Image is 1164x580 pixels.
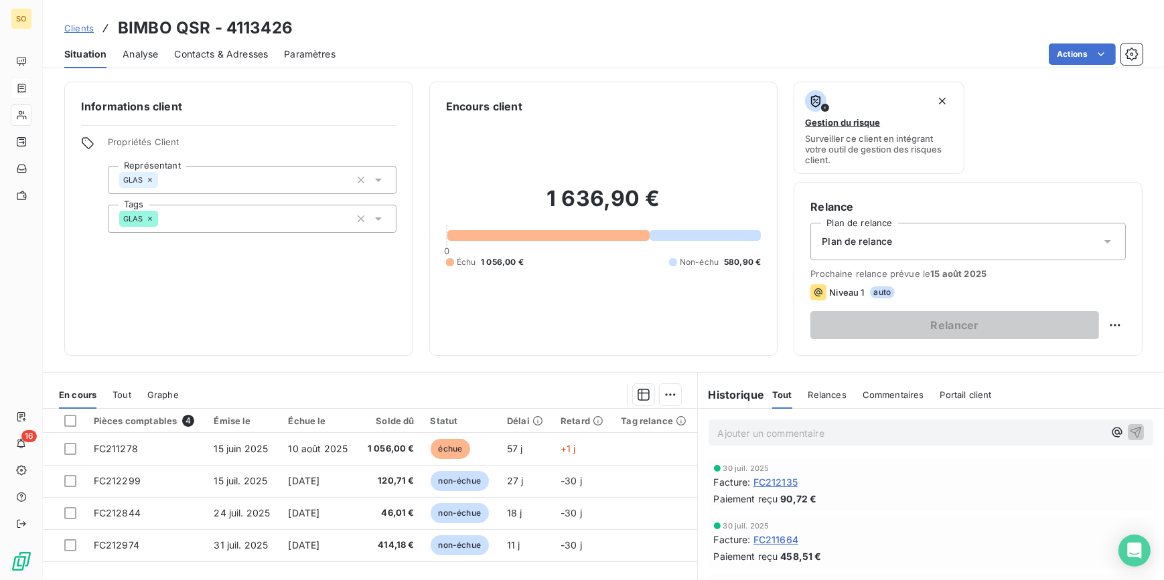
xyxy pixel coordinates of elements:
[59,389,96,400] span: En cours
[714,533,751,547] span: Facture :
[507,443,523,454] span: 57 j
[108,136,396,155] span: Propriétés Client
[753,533,798,547] span: FC211664
[64,23,94,33] span: Clients
[288,443,348,454] span: 10 août 2025
[366,539,414,552] span: 414,18 €
[444,246,449,256] span: 0
[123,47,158,61] span: Analyse
[366,415,414,426] div: Solde dû
[714,549,778,563] span: Paiement reçu
[118,16,293,40] h3: BIMBO QSR - 4113426
[94,539,139,551] span: FC212974
[174,47,268,61] span: Contacts & Adresses
[724,256,761,268] span: 580,90 €
[507,415,544,426] div: Délai
[930,268,987,279] span: 15 août 2025
[1049,43,1116,65] button: Actions
[1118,535,1151,567] div: Open Intercom Messenger
[561,415,605,426] div: Retard
[829,287,864,298] span: Niveau 1
[214,539,268,551] span: 31 juil. 2025
[805,117,880,128] span: Gestion du risque
[680,256,719,268] span: Non-échu
[64,47,106,61] span: Situation
[431,471,489,491] span: non-échue
[94,507,141,518] span: FC212844
[214,507,270,518] span: 24 juil. 2025
[366,506,414,520] span: 46,01 €
[561,475,582,486] span: -30 j
[11,551,32,572] img: Logo LeanPay
[723,522,770,530] span: 30 juil. 2025
[284,47,336,61] span: Paramètres
[123,215,143,223] span: GLAS
[561,507,582,518] span: -30 j
[863,389,924,400] span: Commentaires
[940,389,992,400] span: Portail client
[288,539,319,551] span: [DATE]
[810,199,1126,215] h6: Relance
[214,415,272,426] div: Émise le
[822,235,892,248] span: Plan de relance
[457,256,476,268] span: Échu
[810,268,1126,279] span: Prochaine relance prévue le
[561,443,576,454] span: +1 j
[21,430,37,442] span: 16
[621,415,688,426] div: Tag relance
[11,8,32,29] div: SO
[753,475,798,489] span: FC212135
[446,185,761,225] h2: 1 636,90 €
[714,475,751,489] span: Facture :
[780,549,821,563] span: 458,51 €
[123,176,143,184] span: GLAS
[446,98,522,114] h6: Encours client
[431,439,471,459] span: échue
[214,443,268,454] span: 15 juin 2025
[805,133,952,165] span: Surveiller ce client en intégrant votre outil de gestion des risques client.
[714,492,778,506] span: Paiement reçu
[810,311,1099,339] button: Relancer
[431,415,492,426] div: Statut
[808,389,847,400] span: Relances
[772,389,792,400] span: Tout
[81,98,396,114] h6: Informations client
[698,387,765,403] h6: Historique
[561,539,582,551] span: -30 j
[113,389,131,400] span: Tout
[147,389,179,400] span: Graphe
[507,507,522,518] span: 18 j
[94,443,138,454] span: FC211278
[288,475,319,486] span: [DATE]
[288,415,350,426] div: Échue le
[158,174,169,186] input: Ajouter une valeur
[214,475,267,486] span: 15 juil. 2025
[94,415,198,427] div: Pièces comptables
[794,82,964,174] button: Gestion du risqueSurveiller ce client en intégrant votre outil de gestion des risques client.
[431,535,489,555] span: non-échue
[366,442,414,456] span: 1 056,00 €
[481,256,524,268] span: 1 056,00 €
[182,415,194,427] span: 4
[723,464,770,472] span: 30 juil. 2025
[507,475,524,486] span: 27 j
[94,475,141,486] span: FC212299
[64,21,94,35] a: Clients
[431,503,489,523] span: non-échue
[780,492,816,506] span: 90,72 €
[870,286,895,298] span: auto
[366,474,414,488] span: 120,71 €
[158,213,169,225] input: Ajouter une valeur
[288,507,319,518] span: [DATE]
[507,539,520,551] span: 11 j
